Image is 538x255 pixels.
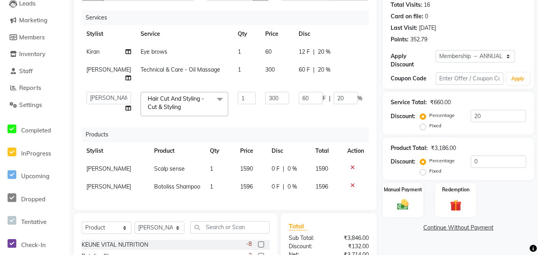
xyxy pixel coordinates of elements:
a: Settings [2,101,68,110]
div: 0 [425,12,428,21]
a: Reports [2,84,68,93]
span: Kiran [86,48,100,55]
span: Tentative [21,218,47,226]
span: Members [19,33,45,41]
div: Points: [391,35,409,44]
span: Completed [21,127,51,134]
a: Members [2,33,68,42]
div: Product Total: [391,144,428,152]
span: | [313,48,315,56]
span: 20 % [318,66,331,74]
span: Inventory [19,50,45,58]
span: 20 % [318,48,331,56]
span: Technical & Care - Oil Massage [141,66,220,73]
span: 60 [265,48,272,55]
th: Stylist [82,25,136,43]
span: Settings [19,101,42,109]
div: 16 [424,1,430,9]
span: | [283,183,284,191]
label: Redemption [442,186,470,193]
span: | [329,94,331,103]
button: Apply [507,73,529,85]
div: Coupon Code [391,74,436,83]
label: Manual Payment [384,186,422,193]
th: Disc [294,25,367,43]
span: Staff [19,67,33,75]
span: | [313,66,315,74]
th: Service [136,25,233,43]
span: Total [289,222,307,230]
div: ₹3,846.00 [329,234,374,242]
th: Qty [205,142,235,160]
div: Card on file: [391,12,423,21]
div: ₹3,186.00 [431,144,456,152]
span: 0 % [288,183,297,191]
span: 1 [238,48,241,55]
span: 12 F [299,48,310,56]
span: 60 F [299,66,310,74]
a: x [181,103,184,111]
div: Last Visit: [391,24,417,32]
div: Services [82,10,375,25]
span: 1596 [240,183,253,190]
span: 300 [265,66,275,73]
span: [PERSON_NAME] [86,183,131,190]
span: 1 [210,183,213,190]
span: | [283,165,284,173]
span: 0 % [288,165,297,173]
img: _cash.svg [393,198,412,211]
th: Stylist [82,142,149,160]
div: Total Visits: [391,1,422,9]
span: Check-In [21,241,46,249]
div: [DATE] [419,24,436,32]
span: 1 [210,165,213,172]
span: 1590 [240,165,253,172]
label: Percentage [429,112,455,119]
span: Scalp sense [154,165,185,172]
span: F [323,94,326,103]
a: Marketing [2,16,68,25]
div: Service Total: [391,98,427,107]
span: -8 [246,240,252,248]
div: KEUNE VITAL NUTRITION [82,241,148,249]
input: Search or Scan [190,221,270,234]
label: Fixed [429,167,441,175]
span: 1596 [315,183,328,190]
span: InProgress [21,150,51,157]
th: Price [235,142,267,160]
div: Discount: [391,158,415,166]
div: ₹132.00 [329,242,374,251]
span: Marketing [19,16,47,24]
input: Enter Offer / Coupon Code [436,72,503,85]
span: % [358,94,362,103]
th: Total [311,142,342,160]
img: _gift.svg [446,198,465,212]
th: Total [367,25,390,43]
span: Upcoming [21,172,49,180]
th: Price [260,25,294,43]
div: Discount: [391,112,415,121]
span: [PERSON_NAME] [86,66,131,73]
div: Discount: [283,242,329,251]
span: [PERSON_NAME] [86,165,131,172]
span: Botoliss Shampoo [154,183,200,190]
div: 352.79 [410,35,427,44]
th: Action [342,142,369,160]
div: Products [82,127,375,142]
th: Qty [233,25,260,43]
a: Inventory [2,50,68,59]
span: Eye brows [141,48,167,55]
span: 0 F [272,183,280,191]
div: ₹660.00 [430,98,451,107]
a: Continue Without Payment [384,224,532,232]
span: Reports [19,84,41,91]
span: 1 [238,66,241,73]
span: Hair Cut And Styling - Cut & Styling [148,95,204,111]
th: Disc [267,142,310,160]
span: 1590 [315,165,328,172]
span: Dropped [21,195,45,203]
div: Sub Total: [283,234,329,242]
span: 0 F [272,165,280,173]
a: Staff [2,67,68,76]
div: Apply Discount [391,52,436,69]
